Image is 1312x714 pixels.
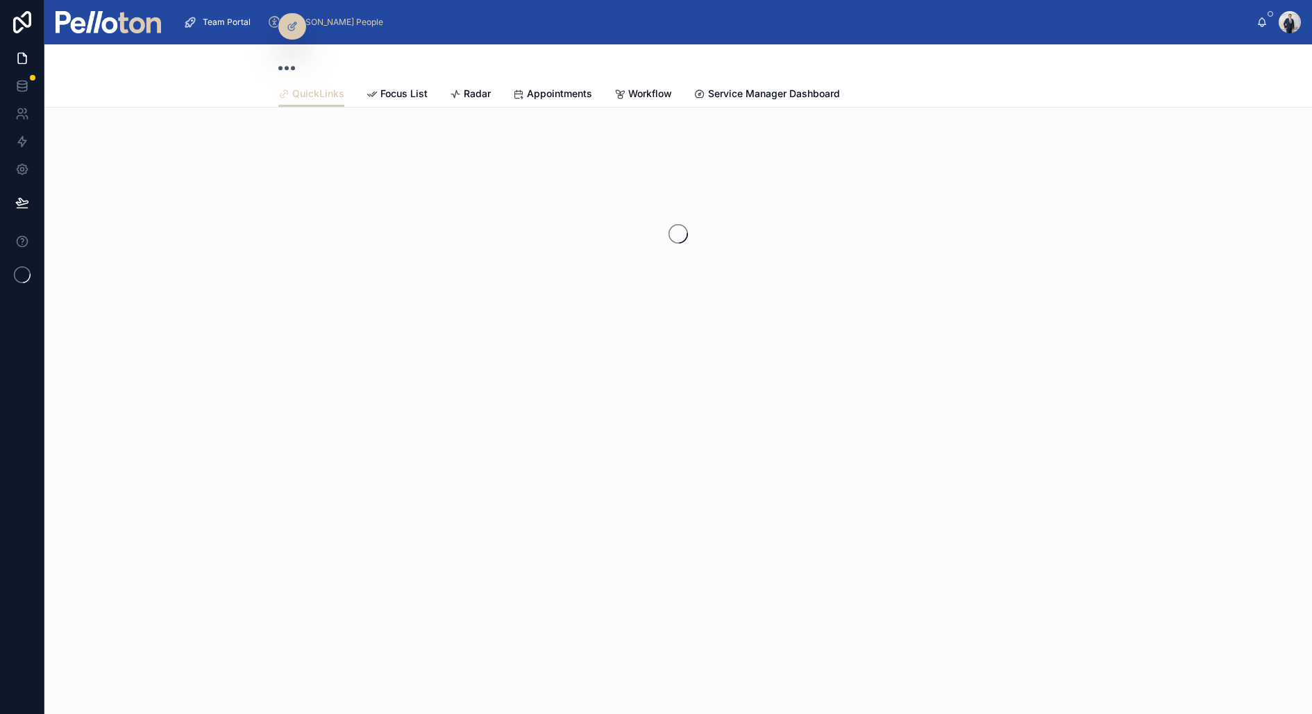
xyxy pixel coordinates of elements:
span: Radar [464,87,491,101]
img: App logo [56,11,161,33]
span: [PERSON_NAME] People [287,17,383,28]
a: [PERSON_NAME] People [263,10,393,35]
span: Team Portal [203,17,251,28]
a: QuickLinks [278,81,344,108]
a: Radar [450,81,491,109]
a: Appointments [513,81,592,109]
span: Service Manager Dashboard [708,87,840,101]
a: Focus List [367,81,428,109]
span: QuickLinks [292,87,344,101]
a: Workflow [614,81,672,109]
span: Appointments [527,87,592,101]
span: Focus List [380,87,428,101]
a: Team Portal [179,10,260,35]
a: Service Manager Dashboard [694,81,840,109]
span: Workflow [628,87,672,101]
div: scrollable content [172,7,1256,37]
